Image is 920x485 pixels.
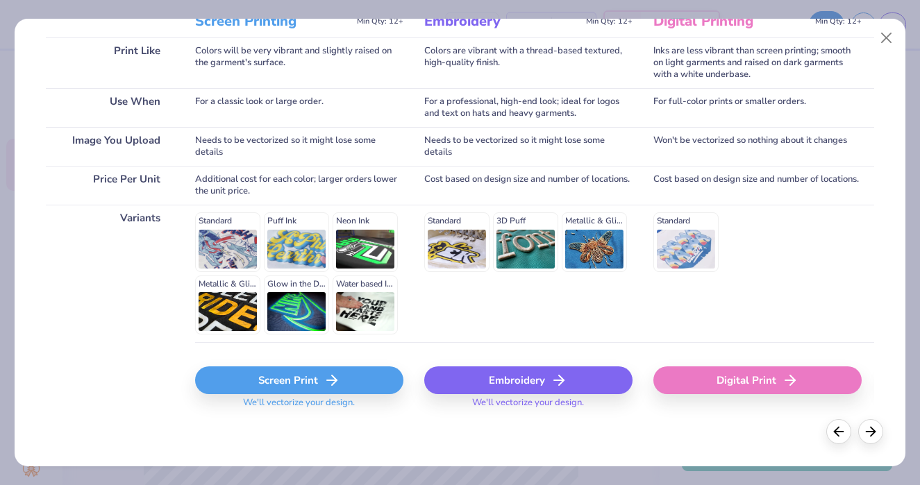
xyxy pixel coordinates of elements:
[424,37,633,88] div: Colors are vibrant with a thread-based textured, high-quality finish.
[653,37,862,88] div: Inks are less vibrant than screen printing; smooth on light garments and raised on dark garments ...
[195,88,403,127] div: For a classic look or large order.
[46,127,174,166] div: Image You Upload
[653,127,862,166] div: Won't be vectorized so nothing about it changes
[873,25,900,51] button: Close
[467,397,589,417] span: We'll vectorize your design.
[424,366,633,394] div: Embroidery
[653,12,810,31] h3: Digital Printing
[586,17,633,26] span: Min Qty: 12+
[46,166,174,205] div: Price Per Unit
[195,366,403,394] div: Screen Print
[237,397,360,417] span: We'll vectorize your design.
[195,127,403,166] div: Needs to be vectorized so it might lose some details
[653,88,862,127] div: For full-color prints or smaller orders.
[424,12,580,31] h3: Embroidery
[424,127,633,166] div: Needs to be vectorized so it might lose some details
[46,37,174,88] div: Print Like
[815,17,862,26] span: Min Qty: 12+
[424,88,633,127] div: For a professional, high-end look; ideal for logos and text on hats and heavy garments.
[195,166,403,205] div: Additional cost for each color; larger orders lower the unit price.
[653,366,862,394] div: Digital Print
[357,17,403,26] span: Min Qty: 12+
[424,166,633,205] div: Cost based on design size and number of locations.
[195,37,403,88] div: Colors will be very vibrant and slightly raised on the garment's surface.
[46,88,174,127] div: Use When
[195,12,351,31] h3: Screen Printing
[653,166,862,205] div: Cost based on design size and number of locations.
[46,205,174,342] div: Variants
